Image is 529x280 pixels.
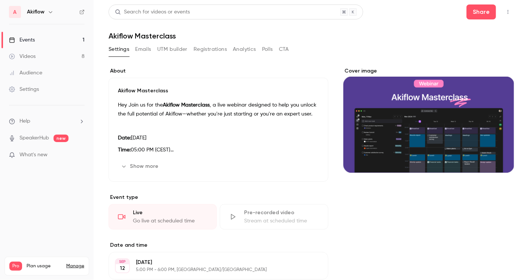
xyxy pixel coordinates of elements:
div: Search for videos or events [115,8,190,16]
span: What's new [19,151,48,159]
div: Stream at scheduled time [244,217,319,225]
button: Registrations [194,43,227,55]
div: Go live at scheduled time [133,217,207,225]
span: Pro [9,262,22,271]
span: new [54,135,69,142]
span: Help [19,117,30,125]
button: Analytics [233,43,256,55]
span: Plan usage [27,263,62,269]
div: Settings [9,86,39,93]
p: 5:00 PM - 6:00 PM, [GEOGRAPHIC_DATA]/[GEOGRAPHIC_DATA] [136,267,289,273]
p: 12 [120,265,125,272]
p: [DATE] [118,133,319,142]
p: Event type [109,194,328,201]
label: Cover image [343,67,514,75]
a: Manage [66,263,84,269]
button: Emails [135,43,151,55]
div: Live [133,209,207,216]
iframe: Noticeable Trigger [76,152,85,159]
p: 05:00 PM (CEST) [118,145,319,154]
p: Akiflow Masterclass [118,87,319,95]
div: Events [9,36,35,44]
strong: Date: [118,135,131,141]
div: Videos [9,53,36,60]
h1: Akiflow Masterclass [109,31,514,40]
label: Date and time [109,241,328,249]
button: Polls [262,43,273,55]
div: SEP [116,259,129,264]
p: Hey Join us for the , a live webinar designed to help you unlock the full potential of Akiflow—wh... [118,101,319,119]
div: Pre-recorded video [244,209,319,216]
strong: Akiflow Masterclass [163,102,210,108]
a: SpeakerHub [19,134,49,142]
div: Pre-recorded videoStream at scheduled time [220,204,328,230]
button: Settings [109,43,129,55]
section: Cover image [343,67,514,173]
div: LiveGo live at scheduled time [109,204,217,230]
h6: Akiflow [27,8,45,16]
strong: Time: [118,147,131,153]
p: [DATE] [136,259,289,266]
button: CTA [279,43,289,55]
span: A [13,8,17,16]
button: UTM builder [157,43,188,55]
button: Show more [118,160,163,172]
label: About [109,67,328,75]
div: Audience [9,69,42,77]
li: help-dropdown-opener [9,117,85,125]
button: Share [466,4,496,19]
